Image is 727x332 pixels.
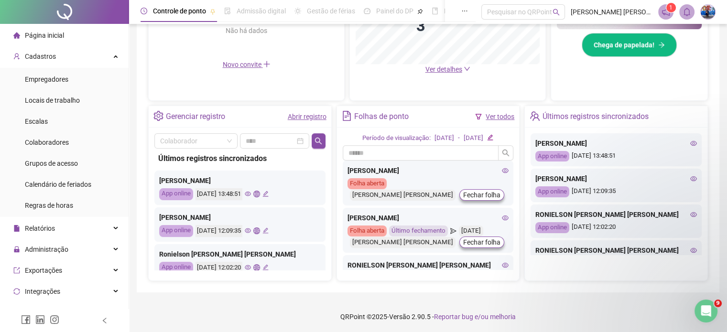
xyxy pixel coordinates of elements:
img: 81733 [701,5,715,19]
a: Ver todos [486,113,514,120]
span: pushpin [417,9,423,14]
span: eye [245,227,251,234]
div: [PERSON_NAME] [347,165,509,176]
span: Gestão de férias [307,7,355,15]
span: eye [502,167,509,174]
span: Cadastros [25,53,56,60]
span: global [253,264,260,270]
span: export [13,267,20,274]
div: Folha aberta [347,178,387,189]
span: user-add [13,53,20,60]
span: linkedin [35,315,45,324]
span: ellipsis [461,8,468,14]
div: [DATE] [464,133,483,143]
span: team [530,111,540,121]
span: edit [262,264,269,270]
span: eye [245,264,251,270]
span: [PERSON_NAME] [PERSON_NAME] - VEIGANET [571,7,652,17]
span: book [432,8,438,14]
span: Folha de pagamento [444,7,505,15]
div: App online [159,188,193,200]
span: Locais de trabalho [25,96,80,104]
span: Reportar bug e/ou melhoria [434,313,516,321]
span: sun [294,8,301,14]
div: [DATE] [459,225,483,236]
span: Fechar folha [463,190,500,200]
div: [DATE] [434,133,454,143]
div: Folha aberta [347,225,387,236]
span: lock [13,246,20,253]
div: RONIELSON [PERSON_NAME] [PERSON_NAME] [535,209,697,220]
span: sync [13,288,20,295]
span: Grupos de acesso [25,160,78,167]
span: Ver detalhes [425,65,462,73]
button: Chega de papelada! [582,33,677,57]
div: RONIELSON [PERSON_NAME] [PERSON_NAME] [347,260,509,270]
button: Fechar folha [459,189,504,201]
span: Administração [25,246,68,253]
div: [PERSON_NAME] [159,175,321,186]
span: eye [690,211,697,218]
span: bell [683,8,691,16]
span: global [253,227,260,234]
span: Painel do DP [376,7,413,15]
span: notification [662,8,670,16]
span: Exportações [25,267,62,274]
span: dashboard [364,8,370,14]
div: [PERSON_NAME] [159,212,321,223]
div: [PERSON_NAME] [535,138,697,149]
span: facebook [21,315,31,324]
span: home [13,32,20,39]
div: App online [159,225,193,237]
span: eye [690,175,697,182]
span: Página inicial [25,32,64,39]
span: down [464,65,470,72]
span: eye [502,214,509,221]
span: Novo convite [223,61,271,68]
span: eye [690,140,697,147]
span: Versão [389,313,410,321]
span: edit [262,227,269,234]
iframe: Intercom live chat [694,300,717,322]
div: [DATE] 13:48:51 [535,151,697,162]
span: send [450,225,456,236]
span: clock-circle [141,8,147,14]
span: eye [245,191,251,197]
span: Admissão digital [237,7,286,15]
span: Relatórios [25,225,55,232]
div: [DATE] 12:09:35 [195,225,242,237]
div: Ronielson [PERSON_NAME] [PERSON_NAME] [159,249,321,259]
div: RONIELSON [PERSON_NAME] [PERSON_NAME] [535,245,697,256]
sup: 1 [666,3,676,12]
span: eye [502,262,509,268]
div: [PERSON_NAME] [535,173,697,184]
span: edit [487,134,493,140]
span: Calendário de feriados [25,181,91,188]
div: App online [535,151,569,162]
span: 9 [714,300,722,307]
div: Não há dados [203,25,291,36]
div: - [458,133,460,143]
span: setting [153,111,163,121]
div: Folhas de ponto [354,108,409,125]
span: global [253,191,260,197]
span: search [502,149,510,157]
span: search [553,9,560,16]
div: [PERSON_NAME] [PERSON_NAME] [350,190,456,201]
div: [DATE] 13:48:51 [195,188,242,200]
span: filter [475,113,482,120]
span: Acesso à API [25,309,64,316]
span: search [315,137,322,145]
span: instagram [50,315,59,324]
span: edit [262,191,269,197]
span: file-text [342,111,352,121]
span: left [101,317,108,324]
span: Regras de horas [25,202,73,209]
span: Colaboradores [25,139,69,146]
div: Últimos registros sincronizados [543,108,649,125]
span: pushpin [210,9,216,14]
a: Ver detalhes down [425,65,470,73]
span: Empregadores [25,75,68,83]
div: [PERSON_NAME] [347,213,509,223]
div: Último fechamento [389,225,448,236]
